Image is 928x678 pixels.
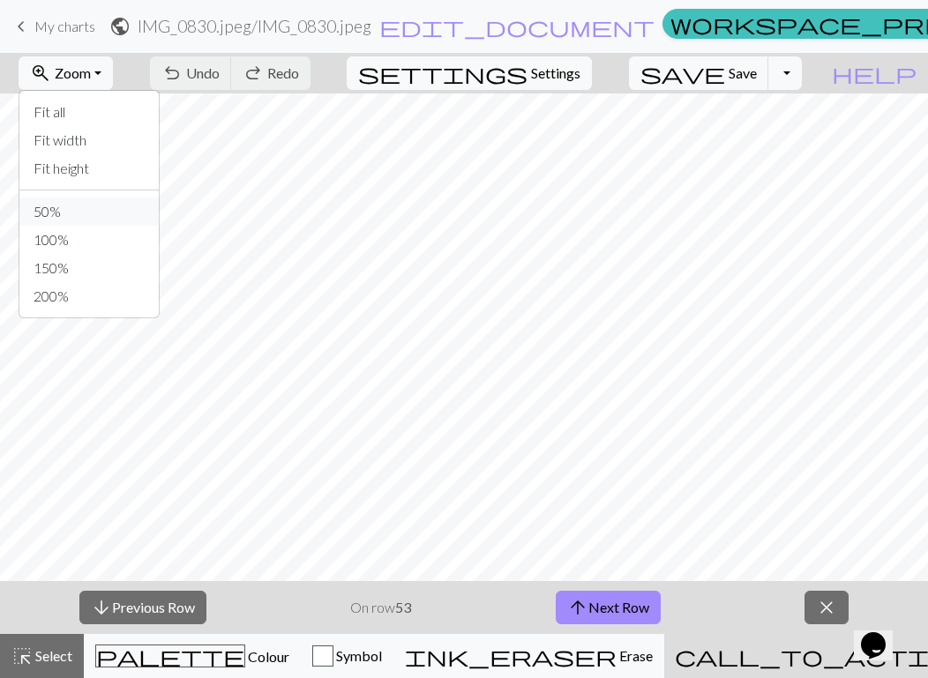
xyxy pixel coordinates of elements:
span: Symbol [333,647,382,664]
iframe: chat widget [854,607,910,660]
a: My charts [11,11,95,41]
span: Zoom [55,64,91,81]
button: 200% [19,282,159,310]
button: 100% [19,226,159,254]
span: arrow_upward [567,595,588,620]
span: keyboard_arrow_left [11,14,32,39]
button: Save [629,56,769,90]
span: public [109,14,131,39]
i: Settings [358,63,528,84]
button: Erase [393,634,664,678]
button: Fit width [19,126,159,154]
span: Select [33,647,72,664]
span: palette [96,644,244,668]
button: Next Row [556,591,661,624]
span: close [816,595,837,620]
span: help [832,61,917,86]
span: Colour [245,648,289,665]
span: save [640,61,725,86]
button: SettingsSettings [347,56,592,90]
span: edit_document [379,14,655,39]
span: settings [358,61,528,86]
span: arrow_downward [91,595,112,620]
span: Erase [617,647,653,664]
button: Colour [84,634,301,678]
button: Previous Row [79,591,206,624]
h2: IMG_0830.jpeg / IMG_0830.jpeg [138,16,371,36]
span: Settings [531,63,580,84]
button: 50% [19,197,159,226]
span: Save [729,64,757,81]
button: Fit height [19,154,159,183]
strong: 53 [395,599,411,615]
button: 150% [19,254,159,282]
button: Fit all [19,98,159,126]
span: zoom_in [30,61,51,86]
span: ink_eraser [405,644,617,668]
p: On row [350,597,411,618]
span: My charts [34,18,95,34]
span: highlight_alt [11,644,33,668]
button: Zoom [19,56,113,90]
button: Symbol [301,634,393,678]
